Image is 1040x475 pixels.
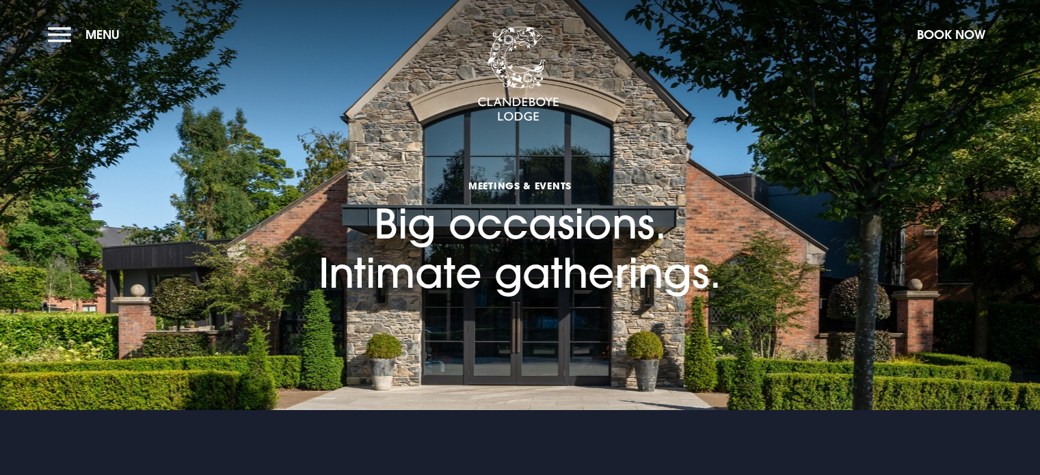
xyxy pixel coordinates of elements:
[910,20,992,49] button: Book Now
[85,27,120,42] span: Menu
[319,120,721,297] h1: Big occasions. Intimate gatherings.
[48,20,126,49] button: Menu
[477,27,559,122] img: Clandeboye Lodge
[319,179,721,192] span: Meetings & Events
